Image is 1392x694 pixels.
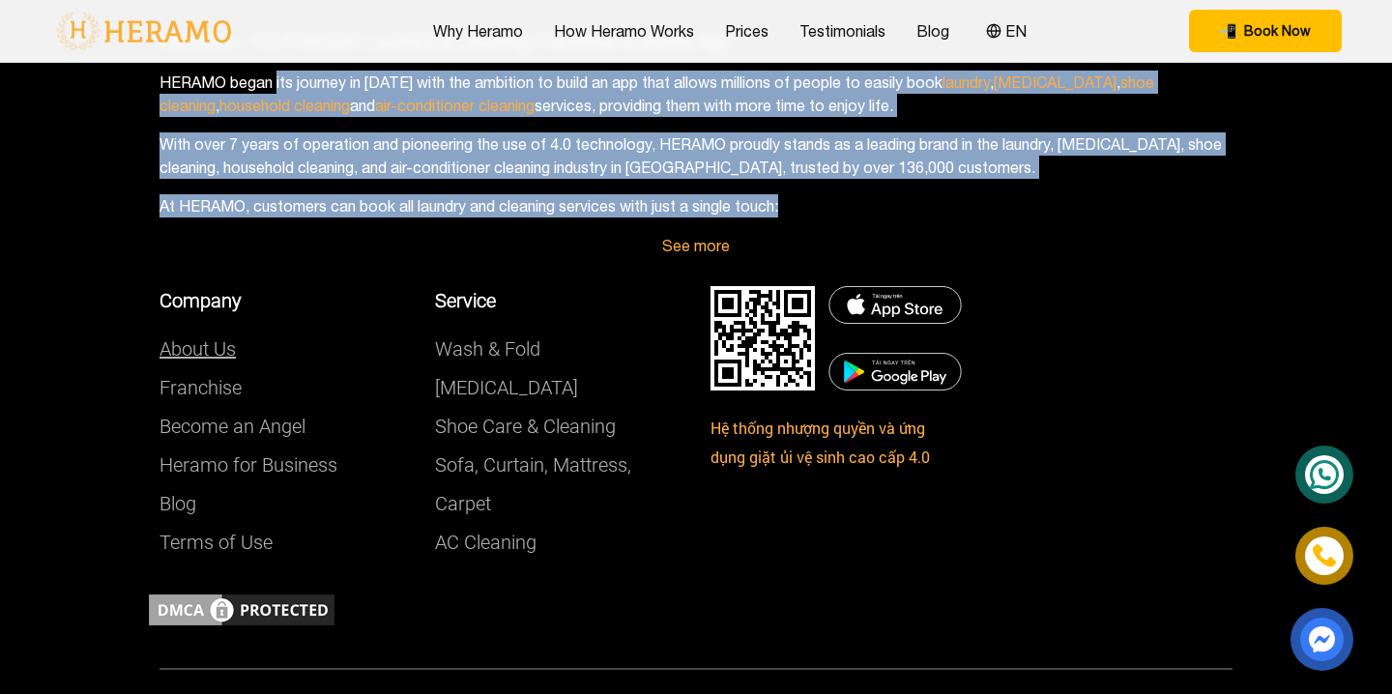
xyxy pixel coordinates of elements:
a: Shoe Care & Cleaning [435,415,616,438]
a: AC Cleaning [435,531,536,554]
a: laundry [942,73,990,91]
img: DMCA.com Protection Status [828,286,962,324]
p: Service [435,286,681,315]
a: Wash & Fold [435,337,540,361]
a: Sofa, Curtain, Mattress, Carpet [435,453,631,515]
a: See more [662,237,730,254]
p: Company [159,286,406,315]
span: phone [1220,21,1236,41]
img: logo-with-text.png [50,11,237,51]
img: DMCA.com Protection Status [710,286,815,390]
p: At HERAMO, customers can book all laundry and cleaning services with just a single touch: [159,194,1232,217]
a: Terms of Use [159,531,273,554]
a: household cleaning [219,97,350,114]
img: phone-icon [1312,543,1337,569]
span: Book Now [1244,21,1311,41]
a: [MEDICAL_DATA] [994,73,1116,91]
a: DMCA.com Protection Status [145,599,338,617]
a: About Us [159,337,236,361]
a: Blog [916,19,949,43]
a: Franchise [159,376,242,399]
p: With over 7 years of operation and pioneering the use of 4.0 technology, HERAMO proudly stands as... [159,132,1232,179]
a: Become an Angel [159,415,305,438]
img: DMCA.com Protection Status [145,591,338,629]
p: HERAMO began its journey in [DATE] with the ambition to build an app that allows millions of peop... [159,71,1232,117]
button: EN [980,18,1032,43]
a: Blog [159,492,196,515]
img: DMCA.com Protection Status [828,353,962,390]
a: air-conditioner cleaning [375,97,535,114]
a: Testimonials [799,19,885,43]
a: [MEDICAL_DATA] [435,376,578,399]
a: Prices [725,19,768,43]
a: How Heramo Works [554,19,694,43]
a: Why Heramo [433,19,523,43]
a: phone-icon [1297,529,1351,583]
a: Heramo for Business [159,453,337,477]
button: phone Book Now [1189,10,1342,52]
a: Hệ thống nhượng quyền và ứng dụng giặt ủi vệ sinh cao cấp 4.0 [710,418,930,467]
